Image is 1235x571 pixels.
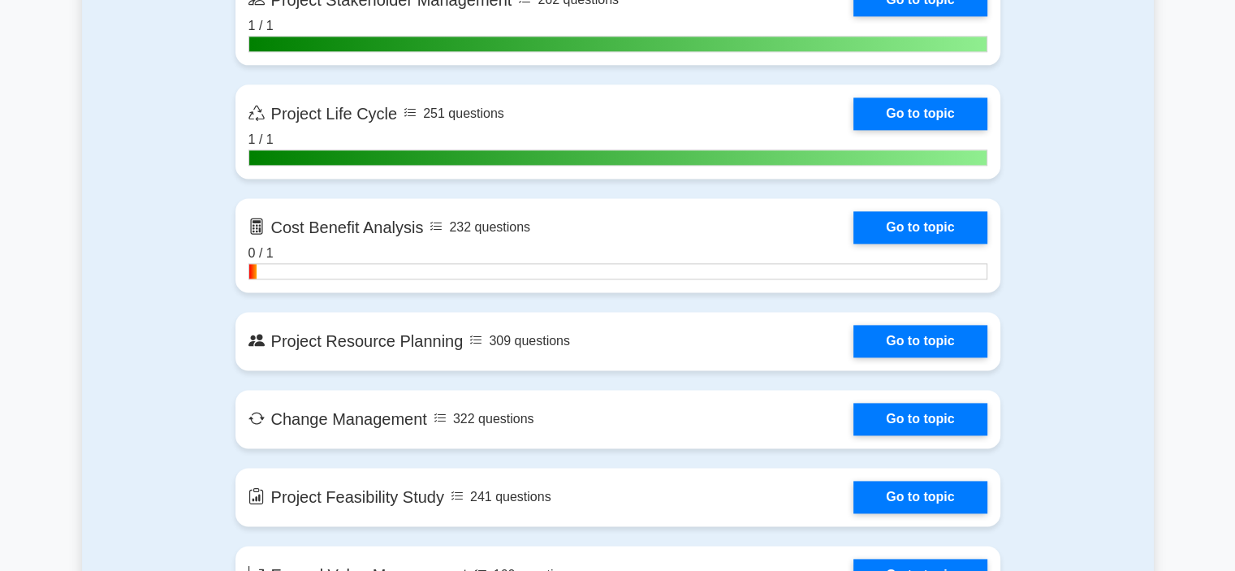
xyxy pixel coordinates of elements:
a: Go to topic [853,403,987,435]
a: Go to topic [853,481,987,513]
a: Go to topic [853,325,987,357]
a: Go to topic [853,97,987,130]
a: Go to topic [853,211,987,244]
